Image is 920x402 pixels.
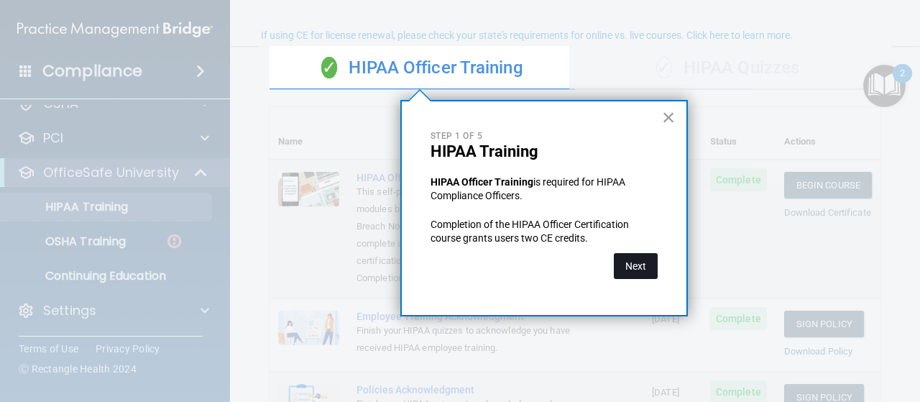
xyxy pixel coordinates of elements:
p: Step 1 of 5 [431,130,658,142]
button: Next [614,253,658,279]
strong: HIPAA Officer Training [431,176,533,188]
p: HIPAA Training [431,142,658,161]
p: Completion of the HIPAA Officer Certification course grants users two CE credits. [431,218,658,246]
div: HIPAA Officer Training [270,47,575,90]
button: Close [662,106,676,129]
span: ✓ [321,57,337,78]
